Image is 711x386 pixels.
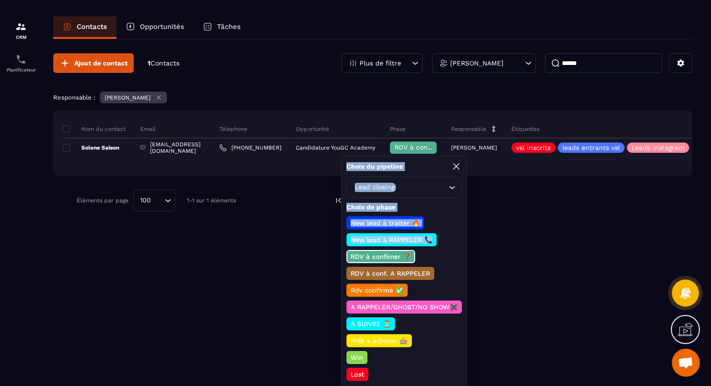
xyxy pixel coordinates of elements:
[53,94,95,101] p: Responsable :
[2,14,40,47] a: formationformationCRM
[63,144,119,151] p: Solene Saison
[396,182,446,193] input: Search for option
[346,203,462,212] p: Choix de phase
[346,162,403,171] p: Choix du pipeline
[194,16,250,39] a: Tâches
[15,54,27,65] img: scheduler
[148,59,180,68] p: 1
[334,196,343,205] img: prev
[349,269,431,278] p: RDV à conf. A RAPPELER
[15,21,27,32] img: formation
[352,182,396,193] span: Lead closing
[349,302,459,312] p: A RAPPELER/GHOST/NO SHOW✖️
[2,35,40,40] p: CRM
[349,218,421,228] p: New lead à traiter 🔥
[296,144,375,151] p: Candidature YouGC Academy
[395,143,455,151] span: RDV à confimer ❓
[154,195,162,206] input: Search for option
[137,195,154,206] span: 100
[105,94,151,101] p: [PERSON_NAME]
[349,370,366,379] p: Lost
[2,47,40,79] a: schedulerschedulerPlanificateur
[349,235,434,244] p: New lead à RAPPELER 📞
[562,144,620,151] p: leads entrants vsl
[516,144,551,151] p: vsl inscrits
[151,59,180,67] span: Contacts
[691,143,704,153] p: +3
[672,349,700,377] a: Ouvrir le chat
[349,319,392,329] p: A SUIVRE ⏳
[349,353,365,362] p: Win
[450,60,503,66] p: [PERSON_NAME]
[632,144,684,151] p: Leads Instagram
[349,252,412,261] p: RDV à confimer ❓
[217,22,241,31] p: Tâches
[63,125,126,133] p: Nom du contact
[346,177,462,198] div: Search for option
[140,125,156,133] p: Email
[53,53,134,73] button: Ajout de contact
[219,125,247,133] p: Téléphone
[116,16,194,39] a: Opportunités
[451,125,486,133] p: Responsable
[451,144,497,151] p: [PERSON_NAME]
[511,125,539,133] p: Étiquettes
[359,60,401,66] p: Plus de filtre
[219,144,281,151] a: [PHONE_NUMBER]
[187,197,236,204] p: 1-1 sur 1 éléments
[77,22,107,31] p: Contacts
[74,58,128,68] span: Ajout de contact
[53,16,116,39] a: Contacts
[2,67,40,72] p: Planificateur
[349,286,405,295] p: Rdv confirmé ✅
[390,125,406,133] p: Phase
[296,125,329,133] p: Opportunité
[349,336,409,345] p: Prêt à acheter 🎰
[140,22,184,31] p: Opportunités
[133,190,175,211] div: Search for option
[77,197,129,204] p: Éléments par page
